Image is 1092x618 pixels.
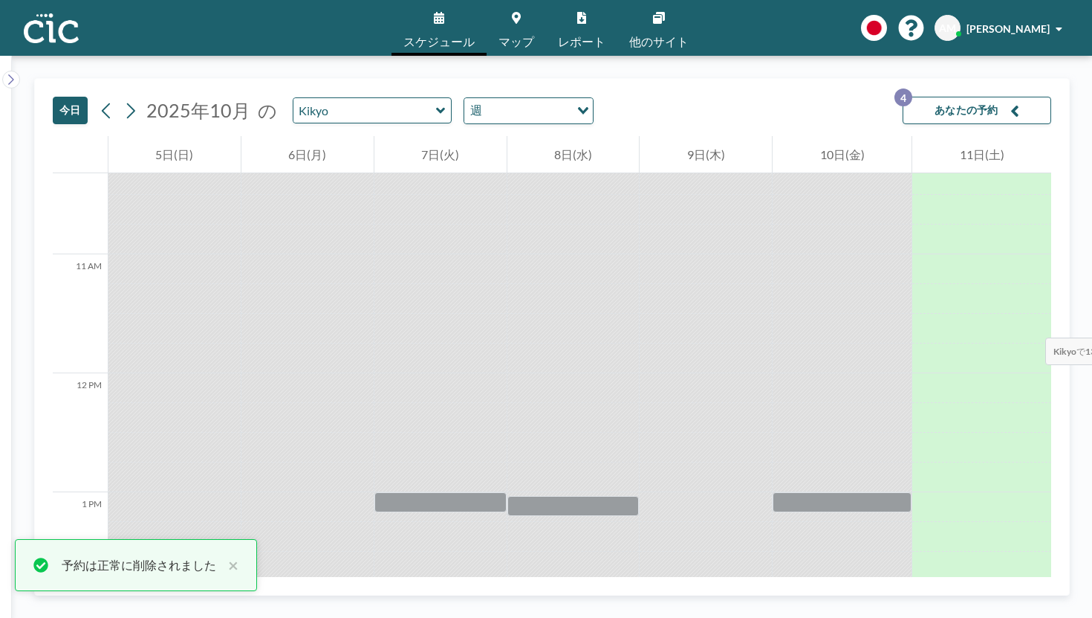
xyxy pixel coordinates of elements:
div: 11日(土) [912,136,1051,173]
b: Kikyo [1053,346,1076,357]
input: Kikyo [293,98,436,123]
div: 7日(火) [374,136,507,173]
div: 8日(水) [507,136,640,173]
p: 4 [894,88,912,106]
span: [PERSON_NAME] [966,22,1050,35]
span: 他のサイト [629,36,689,48]
div: 10日(金) [773,136,911,173]
span: 週 [467,101,485,120]
div: 6日(月) [241,136,374,173]
div: Search for option [464,98,593,123]
div: 10 AM [53,135,108,254]
span: スケジュール [403,36,475,48]
span: の [258,99,277,122]
div: 11 AM [53,254,108,373]
div: 5日(日) [108,136,241,173]
button: 今日 [53,97,88,124]
span: 2025年10月 [146,99,250,121]
span: レポート [558,36,605,48]
span: マップ [498,36,534,48]
input: Search for option [487,101,568,120]
div: 予約は正常に削除されました [62,556,221,574]
span: AM [939,22,956,35]
div: 12 PM [53,373,108,492]
div: 9日(木) [640,136,772,173]
img: organization-logo [24,13,79,43]
button: close [221,556,238,574]
div: 1 PM [53,492,108,611]
button: あなたの予約4 [903,97,1051,124]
